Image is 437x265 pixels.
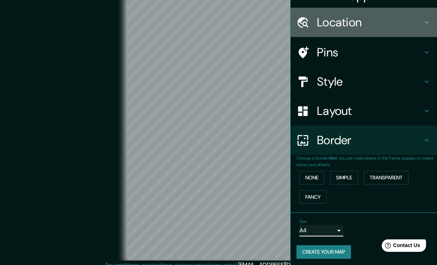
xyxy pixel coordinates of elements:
div: Pins [291,38,437,67]
button: None [299,171,324,184]
h4: Location [317,15,422,30]
h4: Style [317,74,422,89]
label: Size [299,219,307,225]
button: Simple [330,171,358,184]
div: A4 [299,225,343,236]
div: Location [291,8,437,37]
div: Border [291,126,437,155]
button: Transparent [364,171,408,184]
button: Create your map [296,245,351,259]
div: Style [291,67,437,96]
b: Hint [329,155,337,161]
div: Layout [291,96,437,126]
button: Fancy [299,190,326,204]
h4: Pins [317,45,422,60]
iframe: Help widget launcher [372,236,429,257]
h4: Border [317,133,422,148]
p: Choose a border. : you can make layers of the frame opaque to create some cool effects. [296,155,437,168]
h4: Layout [317,104,422,118]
